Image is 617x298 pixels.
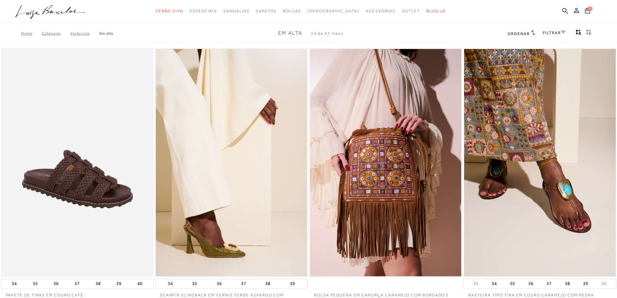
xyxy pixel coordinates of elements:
[278,30,302,36] span: Em alta
[155,9,183,13] span: Verão Viva
[10,279,19,288] button: 34
[288,279,297,288] button: 39
[99,31,113,36] a: Em alta
[114,279,123,288] button: 39
[21,31,42,36] a: Home
[310,49,461,276] img: BOLSA PEQUENA EM CAMURÇA CARAMELO COM BORDADO E FRANJAS
[135,279,144,288] button: 40
[166,279,175,288] button: 34
[2,49,153,276] img: PAPETE DE TIRAS EM COURO CAFÉ
[190,279,199,288] button: 35
[311,31,344,36] span: 24 de 42 itens
[223,5,249,17] a: noSubCategoriesText
[464,49,615,276] a: RASTEIRA TIPO TIRA EM COURO CARAMELO COM PEDRA TURQUESA E AMARRAÇÃO RASTEIRA TIPO TIRA EM COURO C...
[51,279,61,288] button: 36
[583,7,592,16] button: 0
[581,279,590,288] button: 39
[256,9,276,13] span: Sapatos
[239,279,248,288] button: 37
[263,279,272,288] button: 38
[156,49,307,276] a: SCARPIN SLINGBACK EM VERNIZ VERDE ASPARGO COM APLIQUE METÁLICO E SALTO FLARE SCARPIN SLINGBACK EM...
[1,289,154,298] a: PAPETE DE TIRAS EM COURO CAFÉ
[600,280,609,287] button: 40
[427,9,445,13] span: BLOG LB
[471,280,480,287] button: 33
[2,49,153,276] a: PAPETE DE TIRAS EM COURO CAFÉ PAPETE DE TIRAS EM COURO CAFÉ
[563,279,572,288] button: 38
[526,279,535,288] button: 36
[588,6,592,11] span: 0
[366,5,395,17] a: noSubCategoriesText
[307,5,360,17] a: noSubCategoriesText
[73,279,82,288] button: 37
[256,5,276,17] a: noSubCategoriesText
[584,29,593,38] button: gridText6Desc
[508,31,530,36] span: Ordenar
[223,9,249,13] span: Sandálias
[215,279,224,288] button: 36
[283,9,301,13] span: Bolsas
[190,9,217,13] span: Essenciais
[307,9,360,13] span: [DEMOGRAPHIC_DATA]
[402,9,420,13] span: Outlet
[190,5,217,17] a: noSubCategoriesText
[543,30,566,35] a: FILTRAR
[490,279,499,288] button: 34
[544,279,554,288] button: 37
[156,49,307,276] img: SCARPIN SLINGBACK EM VERNIZ VERDE ASPARGO COM APLIQUE METÁLICO E SALTO FLARE
[508,279,517,288] button: 35
[31,279,40,288] button: 35
[155,5,183,17] a: noSubCategoriesText
[70,31,99,36] a: Verão Viva
[574,29,583,38] button: Mostrar 4 produtos por linha
[366,9,395,13] span: Acessórios
[94,279,103,288] button: 38
[402,5,420,17] a: noSubCategoriesText
[283,5,301,17] a: noSubCategoriesText
[42,31,70,36] a: Categoria
[427,5,445,17] a: BLOG LB
[464,49,615,276] img: RASTEIRA TIPO TIRA EM COURO CARAMELO COM PEDRA TURQUESA E AMARRAÇÃO
[310,49,461,276] a: BOLSA PEQUENA EM CAMURÇA CARAMELO COM BORDADO E FRANJAS BOLSA PEQUENA EM CAMURÇA CARAMELO COM BOR...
